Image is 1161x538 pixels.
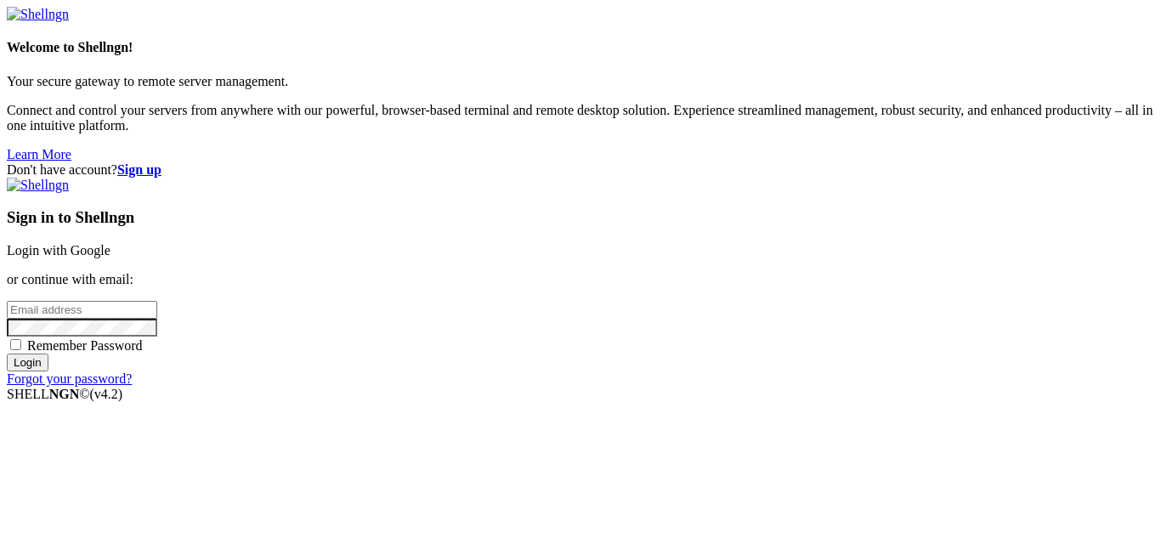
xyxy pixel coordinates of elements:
[7,74,1154,89] p: Your secure gateway to remote server management.
[7,387,122,401] span: SHELL ©
[90,387,123,401] span: 4.2.0
[10,339,21,350] input: Remember Password
[27,338,143,353] span: Remember Password
[7,7,69,22] img: Shellngn
[7,147,71,161] a: Learn More
[7,178,69,193] img: Shellngn
[49,387,80,401] b: NGN
[7,162,1154,178] div: Don't have account?
[7,243,110,258] a: Login with Google
[117,162,161,177] a: Sign up
[7,301,157,319] input: Email address
[7,371,132,386] a: Forgot your password?
[7,354,48,371] input: Login
[7,208,1154,227] h3: Sign in to Shellngn
[7,103,1154,133] p: Connect and control your servers from anywhere with our powerful, browser-based terminal and remo...
[7,272,1154,287] p: or continue with email:
[7,40,1154,55] h4: Welcome to Shellngn!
